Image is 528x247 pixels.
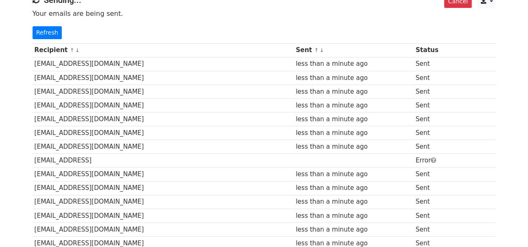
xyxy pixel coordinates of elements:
iframe: Chat Widget [486,207,528,247]
div: less than a minute ago [296,142,411,152]
td: [EMAIL_ADDRESS][DOMAIN_NAME] [33,57,294,71]
td: [EMAIL_ADDRESS][DOMAIN_NAME] [33,222,294,236]
td: Sent [414,222,456,236]
th: Status [414,43,456,57]
td: [EMAIL_ADDRESS][DOMAIN_NAME] [33,167,294,181]
td: [EMAIL_ADDRESS][DOMAIN_NAME] [33,85,294,98]
td: Sent [414,209,456,222]
td: Sent [414,71,456,85]
a: ↑ [314,47,319,53]
td: [EMAIL_ADDRESS] [33,154,294,167]
td: [EMAIL_ADDRESS][DOMAIN_NAME] [33,71,294,85]
div: less than a minute ago [296,115,411,124]
td: [EMAIL_ADDRESS][DOMAIN_NAME] [33,209,294,222]
td: Error [414,154,456,167]
td: Sent [414,195,456,209]
div: less than a minute ago [296,87,411,97]
td: Sent [414,85,456,98]
div: less than a minute ago [296,73,411,83]
td: [EMAIL_ADDRESS][DOMAIN_NAME] [33,126,294,140]
div: less than a minute ago [296,170,411,179]
td: Sent [414,112,456,126]
td: Sent [414,181,456,195]
a: Refresh [33,26,62,39]
td: [EMAIL_ADDRESS][DOMAIN_NAME] [33,181,294,195]
td: Sent [414,126,456,140]
a: ↓ [319,47,324,53]
div: less than a minute ago [296,59,411,69]
a: ↓ [75,47,80,53]
div: less than a minute ago [296,101,411,110]
td: [EMAIL_ADDRESS][DOMAIN_NAME] [33,98,294,112]
a: ↑ [70,47,74,53]
th: Sent [294,43,414,57]
div: less than a minute ago [296,183,411,193]
td: Sent [414,98,456,112]
td: [EMAIL_ADDRESS][DOMAIN_NAME] [33,195,294,209]
div: less than a minute ago [296,128,411,138]
div: less than a minute ago [296,211,411,221]
td: Sent [414,167,456,181]
td: Sent [414,140,456,154]
td: Sent [414,57,456,71]
p: Your emails are being sent. [33,9,496,18]
div: less than a minute ago [296,225,411,235]
div: less than a minute ago [296,197,411,207]
td: [EMAIL_ADDRESS][DOMAIN_NAME] [33,140,294,154]
td: [EMAIL_ADDRESS][DOMAIN_NAME] [33,112,294,126]
th: Recipient [33,43,294,57]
